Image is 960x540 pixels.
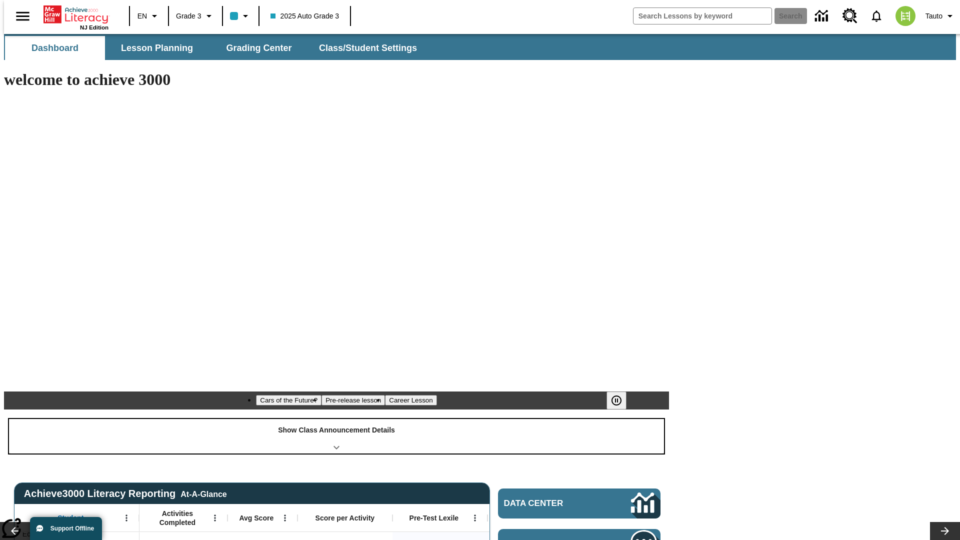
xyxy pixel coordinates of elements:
[321,395,385,405] button: Slide 2 Pre-release lesson
[504,498,597,508] span: Data Center
[311,36,425,60] button: Class/Student Settings
[467,510,482,525] button: Open Menu
[226,7,255,25] button: Class color is light blue. Change class color
[277,510,292,525] button: Open Menu
[889,3,921,29] button: Select a new avatar
[633,8,771,24] input: search field
[278,425,395,435] p: Show Class Announcement Details
[133,7,165,25] button: Language: EN, Select a language
[107,36,207,60] button: Lesson Planning
[606,391,636,409] div: Pause
[180,488,226,499] div: At-A-Glance
[921,7,960,25] button: Profile/Settings
[30,517,102,540] button: Support Offline
[43,4,108,24] a: Home
[809,2,836,30] a: Data Center
[4,36,426,60] div: SubNavbar
[836,2,863,29] a: Resource Center, Will open in new tab
[80,24,108,30] span: NJ Edition
[57,513,83,522] span: Student
[895,6,915,26] img: avatar image
[207,510,222,525] button: Open Menu
[385,395,436,405] button: Slide 3 Career Lesson
[239,513,273,522] span: Avg Score
[8,1,37,31] button: Open side menu
[270,11,339,21] span: 2025 Auto Grade 3
[5,36,105,60] button: Dashboard
[176,11,201,21] span: Grade 3
[137,11,147,21] span: EN
[315,513,375,522] span: Score per Activity
[9,419,664,453] div: Show Class Announcement Details
[409,513,459,522] span: Pre-Test Lexile
[930,522,960,540] button: Lesson carousel, Next
[256,395,321,405] button: Slide 1 Cars of the Future?
[172,7,219,25] button: Grade: Grade 3, Select a grade
[863,3,889,29] a: Notifications
[43,3,108,30] div: Home
[119,510,134,525] button: Open Menu
[50,525,94,532] span: Support Offline
[925,11,942,21] span: Tauto
[4,34,956,60] div: SubNavbar
[4,70,669,89] h1: welcome to achieve 3000
[24,488,227,499] span: Achieve3000 Literacy Reporting
[606,391,626,409] button: Pause
[209,36,309,60] button: Grading Center
[144,509,210,527] span: Activities Completed
[498,488,660,518] a: Data Center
